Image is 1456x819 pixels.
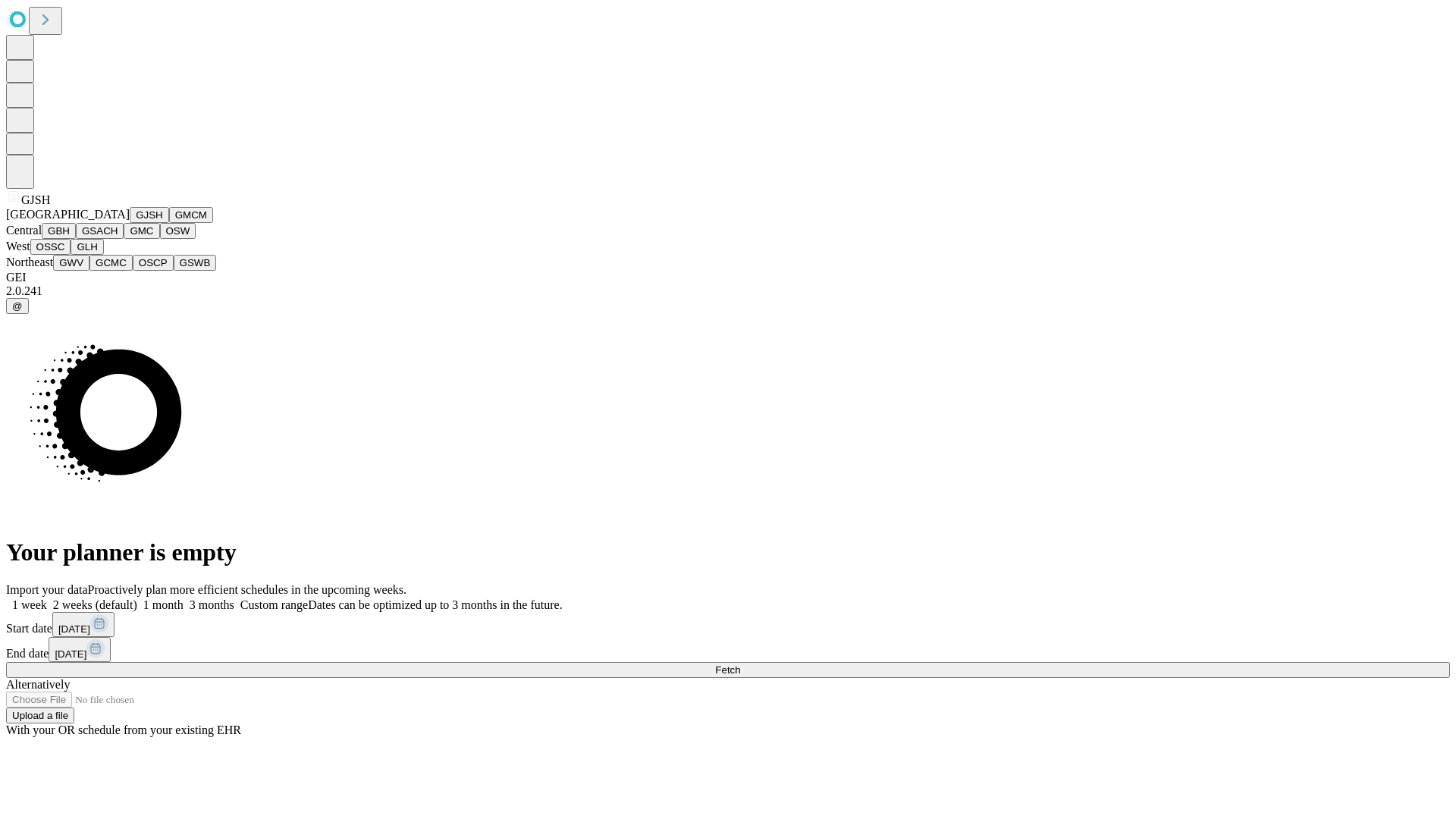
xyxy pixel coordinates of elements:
[190,598,234,611] span: 3 months
[6,723,241,736] span: With your OR schedule from your existing EHR
[143,598,184,611] span: 1 month
[6,678,70,691] span: Alternatively
[53,255,89,271] button: GWV
[6,637,1450,662] div: End date
[6,284,1450,298] div: 2.0.241
[52,612,115,637] button: [DATE]
[6,583,88,596] span: Import your data
[55,648,86,660] span: [DATE]
[174,255,217,271] button: GSWB
[133,255,174,271] button: OSCP
[6,662,1450,678] button: Fetch
[130,207,169,223] button: GJSH
[240,598,308,611] span: Custom range
[6,298,29,314] button: @
[6,271,1450,284] div: GEI
[308,598,562,611] span: Dates can be optimized up to 3 months in the future.
[53,598,137,611] span: 2 weeks (default)
[58,623,90,635] span: [DATE]
[12,300,23,312] span: @
[49,637,111,662] button: [DATE]
[42,223,76,239] button: GBH
[6,208,130,221] span: [GEOGRAPHIC_DATA]
[76,223,124,239] button: GSACH
[89,255,133,271] button: GCMC
[715,664,740,676] span: Fetch
[21,193,50,206] span: GJSH
[6,538,1450,566] h1: Your planner is empty
[6,224,42,237] span: Central
[6,612,1450,637] div: Start date
[6,240,30,253] span: West
[160,223,196,239] button: OSW
[124,223,159,239] button: GMC
[71,239,103,255] button: GLH
[6,708,74,723] button: Upload a file
[169,207,213,223] button: GMCM
[30,239,71,255] button: OSSC
[6,256,53,268] span: Northeast
[12,598,47,611] span: 1 week
[88,583,406,596] span: Proactively plan more efficient schedules in the upcoming weeks.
